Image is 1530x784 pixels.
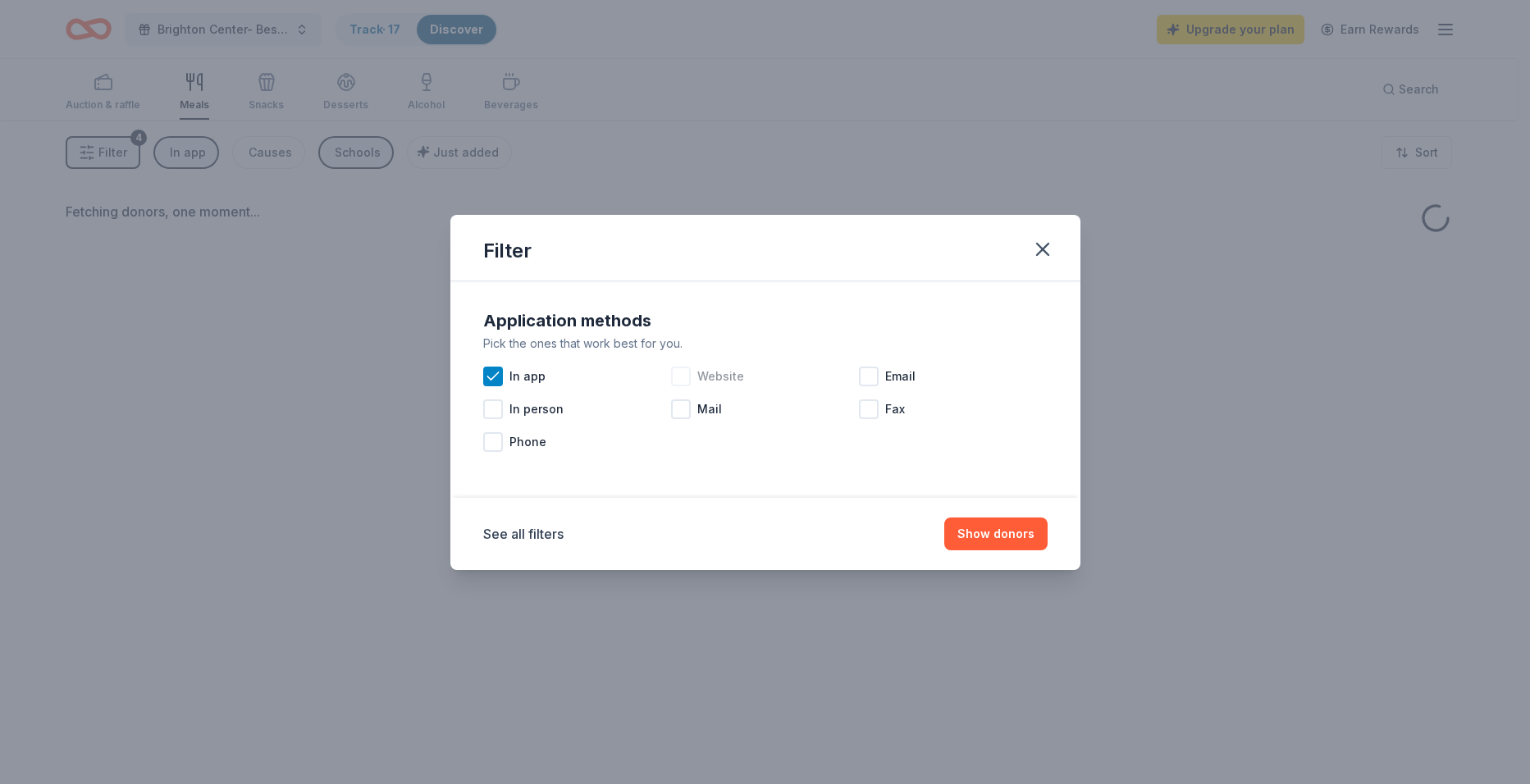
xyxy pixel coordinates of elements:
span: In app [509,367,546,386]
span: Phone [509,432,546,452]
span: Fax [885,399,905,419]
button: Show donors [944,517,1048,550]
button: See all filters [483,524,564,544]
div: Filter [483,238,532,264]
span: Email [885,367,916,386]
span: In person [509,399,564,419]
span: Mail [697,399,722,419]
div: Pick the ones that work best for you. [483,334,1048,353]
span: Website [697,367,744,386]
div: Application methods [483,308,1048,334]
